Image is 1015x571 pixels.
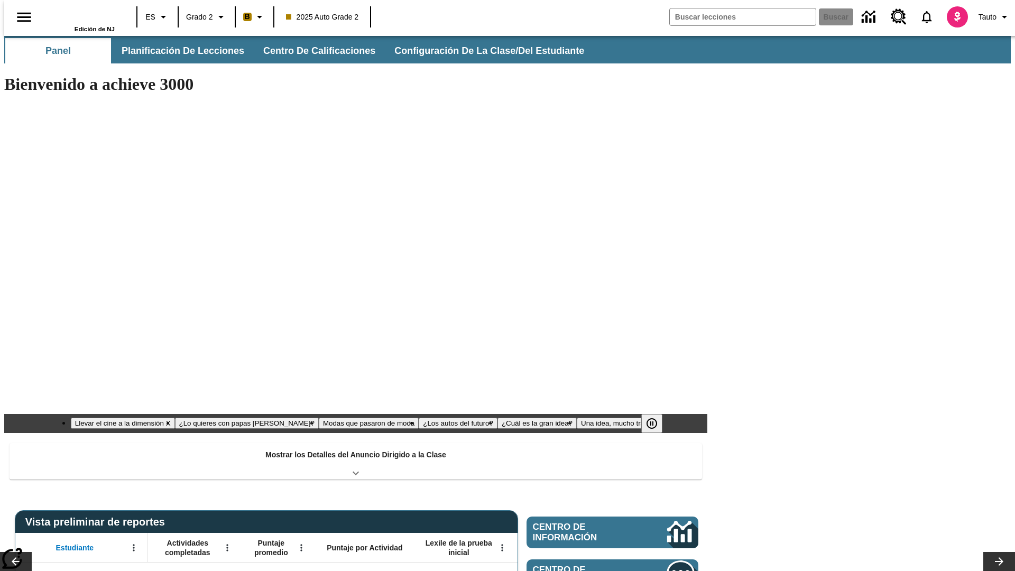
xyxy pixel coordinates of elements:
button: Grado: Grado 2, Elige un grado [182,7,232,26]
span: 2025 Auto Grade 2 [286,12,359,23]
button: Perfil/Configuración [974,7,1015,26]
img: avatar image [947,6,968,27]
button: Planificación de lecciones [113,38,253,63]
button: Carrusel de lecciones, seguir [983,552,1015,571]
button: Abrir menú [293,540,309,556]
div: Subbarra de navegación [4,38,594,63]
button: Abrir menú [126,540,142,556]
button: Diapositiva 2 ¿Lo quieres con papas fritas? [175,418,319,429]
span: Grado 2 [186,12,213,23]
div: Pausar [641,414,673,433]
button: Diapositiva 6 Una idea, mucho trabajo [577,418,662,429]
span: Actividades completadas [153,538,223,557]
span: Vista preliminar de reportes [25,516,170,528]
a: Centro de información [855,3,884,32]
span: ES [145,12,155,23]
span: Puntaje por Actividad [327,543,402,552]
span: B [245,10,250,23]
span: Lexile de la prueba inicial [420,538,497,557]
button: Abrir el menú lateral [8,2,40,33]
input: Buscar campo [670,8,816,25]
button: Configuración de la clase/del estudiante [386,38,593,63]
button: Lenguaje: ES, Selecciona un idioma [141,7,174,26]
button: Abrir menú [219,540,235,556]
a: Centro de recursos, Se abrirá en una pestaña nueva. [884,3,913,31]
span: Estudiante [56,543,94,552]
p: Mostrar los Detalles del Anuncio Dirigido a la Clase [265,449,446,461]
button: Diapositiva 3 Modas que pasaron de moda [319,418,419,429]
span: Tauto [979,12,996,23]
span: Centro de información [533,522,632,543]
button: Diapositiva 4 ¿Los autos del futuro? [419,418,497,429]
div: Subbarra de navegación [4,36,1011,63]
a: Notificaciones [913,3,940,31]
button: Abrir menú [494,540,510,556]
button: Pausar [641,414,662,433]
div: Portada [46,4,115,32]
button: Diapositiva 1 Llevar el cine a la dimensión X [71,418,175,429]
a: Portada [46,5,115,26]
h1: Bienvenido a achieve 3000 [4,75,707,94]
div: Mostrar los Detalles del Anuncio Dirigido a la Clase [10,443,702,480]
a: Centro de información [527,517,698,548]
span: Puntaje promedio [246,538,297,557]
button: Escoja un nuevo avatar [940,3,974,31]
button: Panel [5,38,111,63]
button: Centro de calificaciones [255,38,384,63]
button: Diapositiva 5 ¿Cuál es la gran idea? [497,418,577,429]
span: Edición de NJ [75,26,115,32]
button: Boost El color de la clase es anaranjado claro. Cambiar el color de la clase. [239,7,270,26]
